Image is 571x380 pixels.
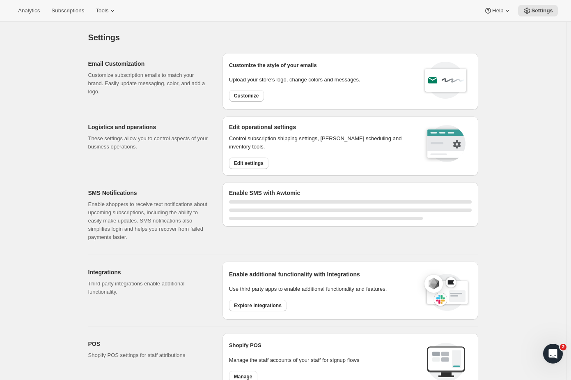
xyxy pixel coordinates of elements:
[229,189,472,197] h2: Enable SMS with Awtomic
[229,76,360,84] p: Upload your store’s logo, change colors and messages.
[51,7,84,14] span: Subscriptions
[531,7,553,14] span: Settings
[88,33,120,42] span: Settings
[229,61,317,70] p: Customize the style of your emails
[234,373,252,380] span: Manage
[13,5,45,16] button: Analytics
[229,158,268,169] button: Edit settings
[492,7,503,14] span: Help
[88,60,209,68] h2: Email Customization
[229,300,287,311] button: Explore integrations
[88,340,209,348] h2: POS
[234,302,282,309] span: Explore integrations
[88,189,209,197] h2: SMS Notifications
[91,5,122,16] button: Tools
[229,90,264,102] button: Customize
[234,160,264,167] span: Edit settings
[229,134,413,151] p: Control subscription shipping settings, [PERSON_NAME] scheduling and inventory tools.
[229,285,416,293] p: Use third party apps to enable additional functionality and features.
[88,200,209,241] p: Enable shoppers to receive text notifications about upcoming subscriptions, including the ability...
[96,7,108,14] span: Tools
[234,93,259,99] span: Customize
[229,356,420,364] p: Manage the staff accounts of your staff for signup flows
[46,5,89,16] button: Subscriptions
[479,5,516,16] button: Help
[543,344,563,364] iframe: Intercom live chat
[88,268,209,276] h2: Integrations
[560,344,566,350] span: 2
[229,123,413,131] h2: Edit operational settings
[229,270,416,278] h2: Enable additional functionality with Integrations
[88,71,209,96] p: Customize subscription emails to match your brand. Easily update messaging, color, and add a logo.
[18,7,40,14] span: Analytics
[229,341,420,350] h2: Shopify POS
[88,280,209,296] p: Third party integrations enable additional functionality.
[88,123,209,131] h2: Logistics and operations
[88,351,209,359] p: Shopify POS settings for staff attributions
[88,134,209,151] p: These settings allow you to control aspects of your business operations.
[518,5,558,16] button: Settings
